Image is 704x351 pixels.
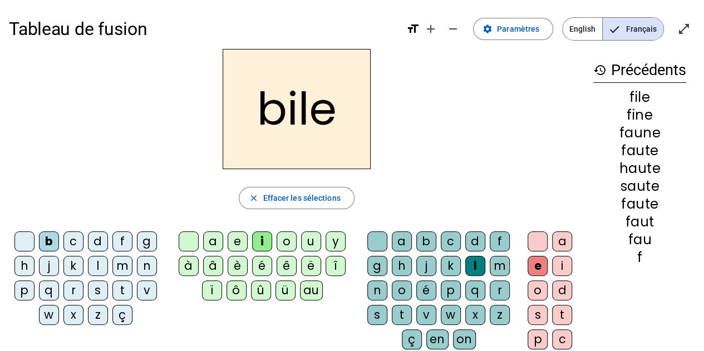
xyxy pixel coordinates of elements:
[420,18,442,40] button: Augmenter la taille de la police
[593,233,686,246] div: fau
[483,24,493,34] mat-icon: settings
[112,231,132,251] div: f
[275,280,296,300] div: ü
[416,280,436,300] div: é
[497,22,539,36] span: Paramètres
[203,231,223,251] div: a
[593,63,607,77] mat-icon: history
[251,280,271,300] div: û
[239,187,354,209] button: Effacer les sélections
[277,231,297,251] div: o
[223,49,371,169] h2: bile
[473,18,553,40] button: Paramètres
[563,18,602,40] span: English
[88,280,108,300] div: s
[137,231,157,251] div: g
[593,251,686,264] div: f
[490,305,510,325] div: z
[326,256,346,276] div: î
[490,231,510,251] div: f
[392,231,412,251] div: a
[441,305,461,325] div: w
[63,305,83,325] div: x
[416,231,436,251] div: b
[593,91,686,104] div: file
[416,256,436,276] div: j
[465,231,485,251] div: d
[39,305,59,325] div: w
[562,17,664,41] mat-button-toggle-group: Language selection
[441,280,461,300] div: p
[528,256,548,276] div: e
[301,231,321,251] div: u
[392,256,412,276] div: h
[88,305,108,325] div: z
[326,231,346,251] div: y
[277,256,297,276] div: ê
[39,256,59,276] div: j
[442,18,464,40] button: Diminuer la taille de la police
[552,329,572,349] div: c
[441,256,461,276] div: k
[424,22,437,36] mat-icon: add
[593,215,686,229] div: faut
[402,329,422,349] div: ç
[112,256,132,276] div: m
[39,231,59,251] div: b
[367,280,387,300] div: n
[593,144,686,157] div: faute
[392,305,412,325] div: t
[227,280,247,300] div: ô
[228,231,248,251] div: e
[593,162,686,175] div: haute
[441,231,461,251] div: c
[112,305,132,325] div: ç
[528,329,548,349] div: p
[203,256,223,276] div: â
[14,280,35,300] div: p
[677,22,691,36] mat-icon: open_in_full
[528,305,548,325] div: s
[453,329,476,349] div: on
[63,231,83,251] div: c
[248,193,258,203] mat-icon: close
[446,22,460,36] mat-icon: remove
[202,280,222,300] div: ï
[63,280,83,300] div: r
[552,256,572,276] div: i
[112,280,132,300] div: t
[263,191,340,205] span: Effacer les sélections
[673,18,695,40] button: Entrer en plein écran
[252,256,272,276] div: é
[392,280,412,300] div: o
[137,256,157,276] div: n
[39,280,59,300] div: q
[552,231,572,251] div: a
[137,280,157,300] div: v
[593,126,686,140] div: faune
[593,58,686,83] h3: Précédents
[252,231,272,251] div: i
[179,256,199,276] div: à
[63,256,83,276] div: k
[300,280,323,300] div: au
[367,256,387,276] div: g
[528,280,548,300] div: o
[406,22,420,36] mat-icon: format_size
[9,11,397,47] h1: Tableau de fusion
[490,280,510,300] div: r
[552,280,572,300] div: d
[88,231,108,251] div: d
[603,18,663,40] span: Français
[593,108,686,122] div: fine
[465,280,485,300] div: q
[593,180,686,193] div: saute
[367,305,387,325] div: s
[465,305,485,325] div: x
[552,305,572,325] div: t
[416,305,436,325] div: v
[14,256,35,276] div: h
[465,256,485,276] div: l
[490,256,510,276] div: m
[88,256,108,276] div: l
